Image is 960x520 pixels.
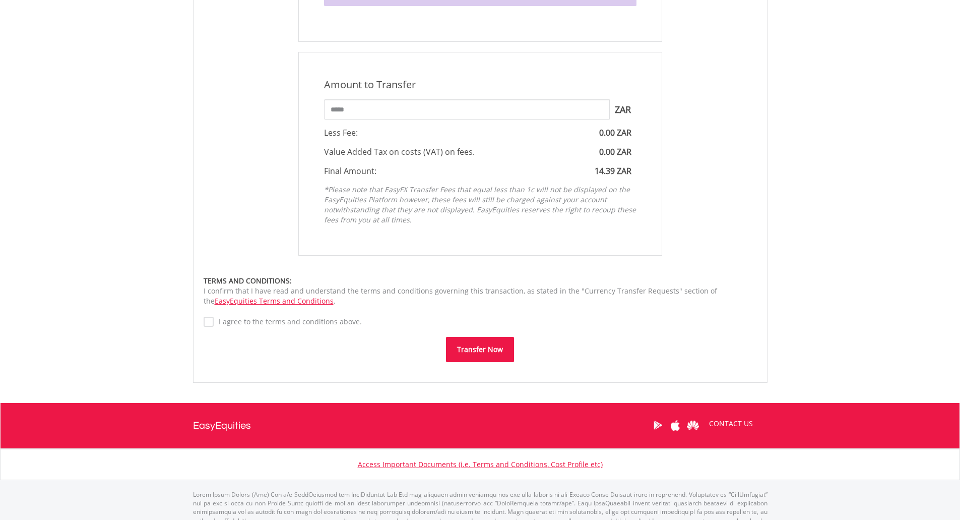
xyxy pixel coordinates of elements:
[684,410,702,441] a: Huawei
[324,185,636,224] em: *Please note that EasyFX Transfer Fees that equal less than 1c will not be displayed on the EasyE...
[702,410,760,438] a: CONTACT US
[667,410,684,441] a: Apple
[599,127,631,138] span: 0.00 ZAR
[599,146,631,157] span: 0.00 ZAR
[324,165,376,177] span: Final Amount:
[358,459,603,469] a: Access Important Documents (i.e. Terms and Conditions, Cost Profile etc)
[316,78,644,92] div: Amount to Transfer
[215,296,334,306] a: EasyEquities Terms and Conditions
[446,337,514,362] button: Transfer Now
[214,317,362,327] label: I agree to the terms and conditions above.
[324,146,475,157] span: Value Added Tax on costs (VAT) on fees.
[610,99,636,120] span: ZAR
[193,403,251,448] a: EasyEquities
[204,276,757,286] div: TERMS AND CONDITIONS:
[204,276,757,306] div: I confirm that I have read and understand the terms and conditions governing this transaction, as...
[324,127,358,138] span: Less Fee:
[595,165,631,177] span: 14.39 ZAR
[649,410,667,441] a: Google Play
